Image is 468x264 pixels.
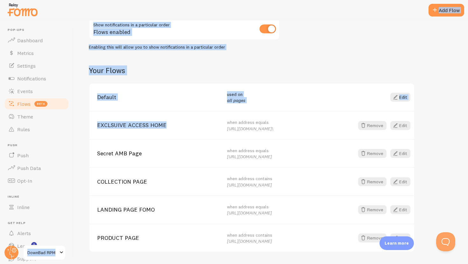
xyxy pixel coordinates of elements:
span: LANDING PAGE FOMO [97,207,219,213]
a: Edit [390,121,410,130]
span: Metrics [17,50,34,56]
div: Enabling this will allow you to show notifications in a particular order [89,44,280,50]
a: Inline [4,201,69,213]
div: Flows enabled [89,18,280,41]
button: Remove [358,177,386,186]
a: Theme [4,110,69,123]
span: Inline [8,195,69,199]
a: Opt-In [4,174,69,187]
span: COLLECTION PAGE [97,179,219,185]
a: Edit [390,205,410,214]
span: Learn [17,243,30,249]
span: beta [34,101,47,107]
span: EXCLSUIVE ACCESS HOME [97,122,219,128]
span: Flows [17,101,31,107]
button: Remove [358,149,386,158]
span: Default [97,94,219,100]
span: Settings [17,63,36,69]
a: Edit [390,177,410,186]
div: Learn more [379,236,414,250]
iframe: Help Scout Beacon - Open [436,232,455,251]
span: Push [8,143,69,147]
a: Events [4,85,69,98]
a: Push Data [4,162,69,174]
img: fomo-relay-logo-orange.svg [7,2,39,18]
a: Dashboard [4,34,69,47]
em: all pages [227,98,245,103]
a: Learn [4,240,69,252]
span: Pop-ups [8,28,69,32]
svg: <p>Watch New Feature Tutorials!</p> [31,242,37,248]
a: Flows beta [4,98,69,110]
h2: Your Flows [89,65,415,75]
span: PRODUCT PAGE [97,235,219,241]
button: Remove [358,121,386,130]
button: Remove [358,234,386,242]
span: DownBad RPM [27,249,58,256]
span: Rules [17,126,30,132]
em: [URL][DOMAIN_NAME]\ [227,126,273,132]
a: Edit [390,234,410,242]
button: Remove [358,205,386,214]
em: [URL][DOMAIN_NAME] [227,238,272,244]
span: when address contains [227,232,272,244]
span: Secret AMB Page [97,151,219,156]
a: Rules [4,123,69,136]
a: Edit [390,93,410,102]
em: [URL][DOMAIN_NAME] [227,210,272,216]
span: Dashboard [17,37,43,44]
a: DownBad RPM [23,245,66,260]
a: Push [4,149,69,162]
span: when address equals [227,148,272,159]
em: [URL][DOMAIN_NAME] [227,182,272,188]
span: Push [17,152,29,159]
a: Alerts [4,227,69,240]
em: [URL][DOMAIN_NAME] [227,154,272,159]
span: Alerts [17,230,31,236]
a: Edit [390,149,410,158]
span: Push Data [17,165,41,171]
a: Settings [4,59,69,72]
span: when address contains [227,176,272,187]
span: Notifications [17,75,46,82]
span: used on [227,91,245,103]
span: Events [17,88,33,94]
span: Inline [17,204,30,210]
span: when address equals [227,204,272,216]
p: Learn more [385,240,409,246]
span: Opt-In [17,178,32,184]
a: Metrics [4,47,69,59]
a: Notifications [4,72,69,85]
span: Get Help [8,221,69,225]
span: Theme [17,113,33,120]
span: when address equals [227,119,273,131]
